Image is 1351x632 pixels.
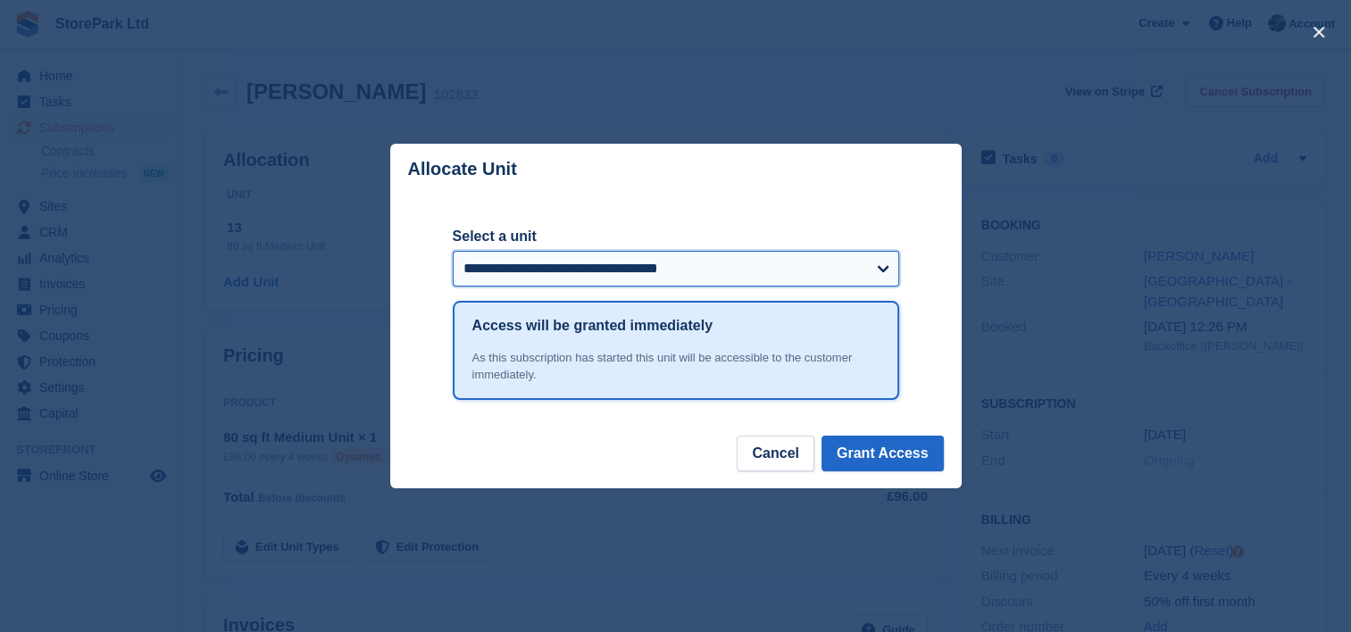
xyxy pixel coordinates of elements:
[472,349,880,384] div: As this subscription has started this unit will be accessible to the customer immediately.
[1305,18,1333,46] button: close
[408,159,517,179] p: Allocate Unit
[737,436,813,471] button: Cancel
[821,436,944,471] button: Grant Access
[453,226,899,247] label: Select a unit
[472,315,713,337] h1: Access will be granted immediately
